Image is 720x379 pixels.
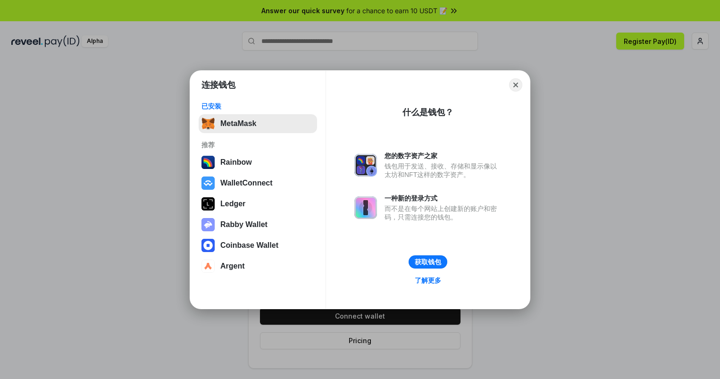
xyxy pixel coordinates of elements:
div: Coinbase Wallet [220,241,278,250]
div: 已安装 [201,102,314,110]
img: svg+xml,%3Csvg%20width%3D%2228%22%20height%3D%2228%22%20viewBox%3D%220%200%2028%2028%22%20fill%3D... [201,177,215,190]
img: svg+xml,%3Csvg%20width%3D%2228%22%20height%3D%2228%22%20viewBox%3D%220%200%2028%2028%22%20fill%3D... [201,260,215,273]
button: Argent [199,257,317,276]
div: 一种新的登录方式 [385,194,502,202]
div: 什么是钱包？ [402,107,453,118]
a: 了解更多 [409,274,447,286]
h1: 连接钱包 [201,79,235,91]
button: Rabby Wallet [199,215,317,234]
div: Argent [220,262,245,270]
div: WalletConnect [220,179,273,187]
button: Rainbow [199,153,317,172]
button: Ledger [199,194,317,213]
img: svg+xml,%3Csvg%20xmlns%3D%22http%3A%2F%2Fwww.w3.org%2F2000%2Fsvg%22%20fill%3D%22none%22%20viewBox... [201,218,215,231]
div: 钱包用于发送、接收、存储和显示像以太坊和NFT这样的数字资产。 [385,162,502,179]
div: Ledger [220,200,245,208]
div: Rabby Wallet [220,220,268,229]
img: svg+xml,%3Csvg%20xmlns%3D%22http%3A%2F%2Fwww.w3.org%2F2000%2Fsvg%22%20width%3D%2228%22%20height%3... [201,197,215,211]
div: Rainbow [220,158,252,167]
button: Coinbase Wallet [199,236,317,255]
img: svg+xml,%3Csvg%20width%3D%2228%22%20height%3D%2228%22%20viewBox%3D%220%200%2028%2028%22%20fill%3D... [201,239,215,252]
div: 您的数字资产之家 [385,152,502,160]
img: svg+xml,%3Csvg%20xmlns%3D%22http%3A%2F%2Fwww.w3.org%2F2000%2Fsvg%22%20fill%3D%22none%22%20viewBox... [354,196,377,219]
div: 而不是在每个网站上创建新的账户和密码，只需连接您的钱包。 [385,204,502,221]
div: 获取钱包 [415,258,441,266]
img: svg+xml,%3Csvg%20fill%3D%22none%22%20height%3D%2233%22%20viewBox%3D%220%200%2035%2033%22%20width%... [201,117,215,130]
div: MetaMask [220,119,256,128]
div: 了解更多 [415,276,441,285]
button: MetaMask [199,114,317,133]
button: Close [509,78,522,92]
img: svg+xml,%3Csvg%20width%3D%22120%22%20height%3D%22120%22%20viewBox%3D%220%200%20120%20120%22%20fil... [201,156,215,169]
div: 推荐 [201,141,314,149]
button: WalletConnect [199,174,317,193]
button: 获取钱包 [409,255,447,269]
img: svg+xml,%3Csvg%20xmlns%3D%22http%3A%2F%2Fwww.w3.org%2F2000%2Fsvg%22%20fill%3D%22none%22%20viewBox... [354,154,377,177]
